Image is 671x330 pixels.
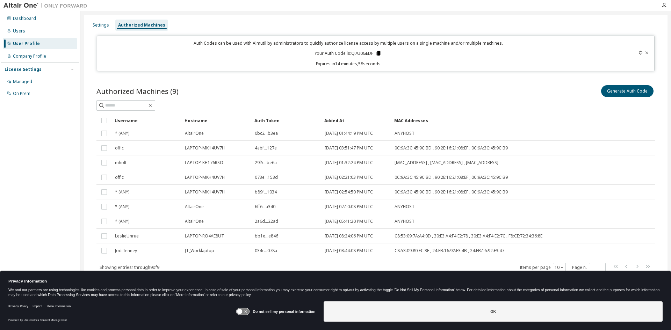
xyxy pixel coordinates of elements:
span: [MAC_ADDRESS] , [MAC_ADDRESS] , [MAC_ADDRESS] [395,160,498,166]
span: 0bc2...b3ea [255,131,278,136]
span: [DATE] 01:44:19 PM UTC [325,131,373,136]
span: LAPTOP-MKH4UV7H [185,145,225,151]
span: [DATE] 03:51:47 PM UTC [325,145,373,151]
span: [DATE] 02:54:50 PM UTC [325,189,373,195]
div: Dashboard [13,16,36,21]
p: Your Auth Code is: Q7U0GEDF [315,50,382,57]
div: MAC Addresses [394,115,582,126]
div: Username [115,115,179,126]
span: LAPTOP-RO4AE8UT [185,233,224,239]
div: User Profile [13,41,40,46]
span: JT_Worklaptop [185,248,214,254]
span: [DATE] 01:32:24 PM UTC [325,160,373,166]
span: * (ANY) [115,219,129,224]
span: AltairOne [185,204,204,210]
div: Managed [13,79,32,85]
span: C8:53:09:7A:A4:0D , 30:E3:A4:F4:E2:78 , 30:E3:A4:F4:E2:7C , F8:CE:72:34:36:8E [395,233,542,239]
span: Authorized Machines (9) [96,86,179,96]
span: AltairOne [185,131,204,136]
img: Altair One [3,2,91,9]
span: * (ANY) [115,189,129,195]
button: 10 [555,265,564,270]
span: [DATE] 08:24:06 PM UTC [325,233,373,239]
span: 4abf...127e [255,145,277,151]
span: ANYHOST [395,131,414,136]
span: offic [115,145,124,151]
div: Hostname [185,115,249,126]
span: LAPTOP-MKH4UV7H [185,175,225,180]
span: ANYHOST [395,219,414,224]
span: * (ANY) [115,204,129,210]
div: Added At [324,115,389,126]
span: AltairOne [185,219,204,224]
span: 29f5...be6a [255,160,277,166]
span: 6ff6...a340 [255,204,275,210]
span: Showing entries 1 through 9 of 9 [100,264,159,270]
span: LeslieUnrue [115,233,139,239]
div: On Prem [13,91,30,96]
div: Settings [93,22,109,28]
span: [DATE] 08:44:08 PM UTC [325,248,373,254]
span: [DATE] 02:21:03 PM UTC [325,175,373,180]
button: Generate Auth Code [601,85,654,97]
div: Authorized Machines [118,22,165,28]
span: * (ANY) [115,131,129,136]
span: 0C:9A:3C:45:9C:BD , 90:2E:16:21:08:EF , 0C:9A:3C:45:9C:B9 [395,175,508,180]
div: Company Profile [13,53,46,59]
p: Expires in 14 minutes, 58 seconds [101,61,596,67]
span: bb1e...e846 [255,233,278,239]
span: [DATE] 05:41:20 PM UTC [325,219,373,224]
p: Auth Codes can be used with Almutil by administrators to quickly authorize license access by mult... [101,40,596,46]
span: [DATE] 07:10:08 PM UTC [325,204,373,210]
span: Page n. [572,263,606,272]
span: Items per page [520,263,566,272]
span: 0C:9A:3C:45:9C:BD , 90:2E:16:21:08:EF , 0C:9A:3C:45:9C:B9 [395,189,508,195]
span: ANYHOST [395,204,414,210]
span: mholt [115,160,127,166]
span: offic [115,175,124,180]
span: 073e...153d [255,175,278,180]
span: LAPTOP-KH176RSO [185,160,223,166]
span: JodiTenney [115,248,137,254]
span: C8:53:09:80:EC:3E , 24:EB:16:92:F3:4B , 24:EB:16:92:F3:47 [395,248,504,254]
span: 2a6d...22ad [255,219,278,224]
span: 0C:9A:3C:45:9C:BD , 90:2E:16:21:08:EF , 0C:9A:3C:45:9C:B9 [395,145,508,151]
div: License Settings [5,67,42,72]
span: b89f...1034 [255,189,277,195]
div: Auth Token [254,115,319,126]
span: LAPTOP-MKH4UV7H [185,189,225,195]
div: Users [13,28,25,34]
span: 034c...078a [255,248,277,254]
